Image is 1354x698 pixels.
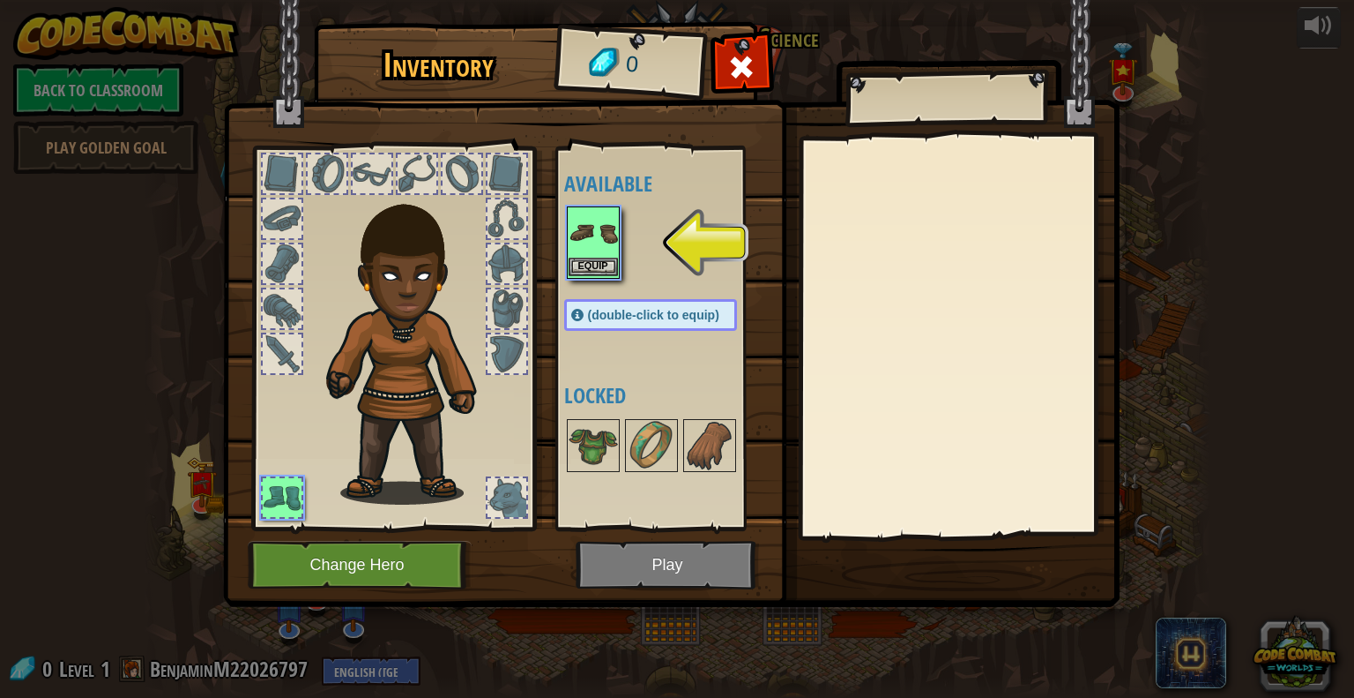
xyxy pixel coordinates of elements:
h4: Locked [564,384,772,407]
h1: Inventory [326,47,551,84]
span: 0 [624,49,639,81]
img: portrait.png [627,421,676,470]
button: Equip [569,258,618,276]
img: raider_hair.png [318,180,508,505]
img: portrait.png [569,421,618,470]
img: portrait.png [685,421,734,470]
span: (double-click to equip) [588,308,719,322]
h4: Available [564,172,772,195]
img: portrait.png [569,208,618,258]
button: Change Hero [248,541,472,589]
